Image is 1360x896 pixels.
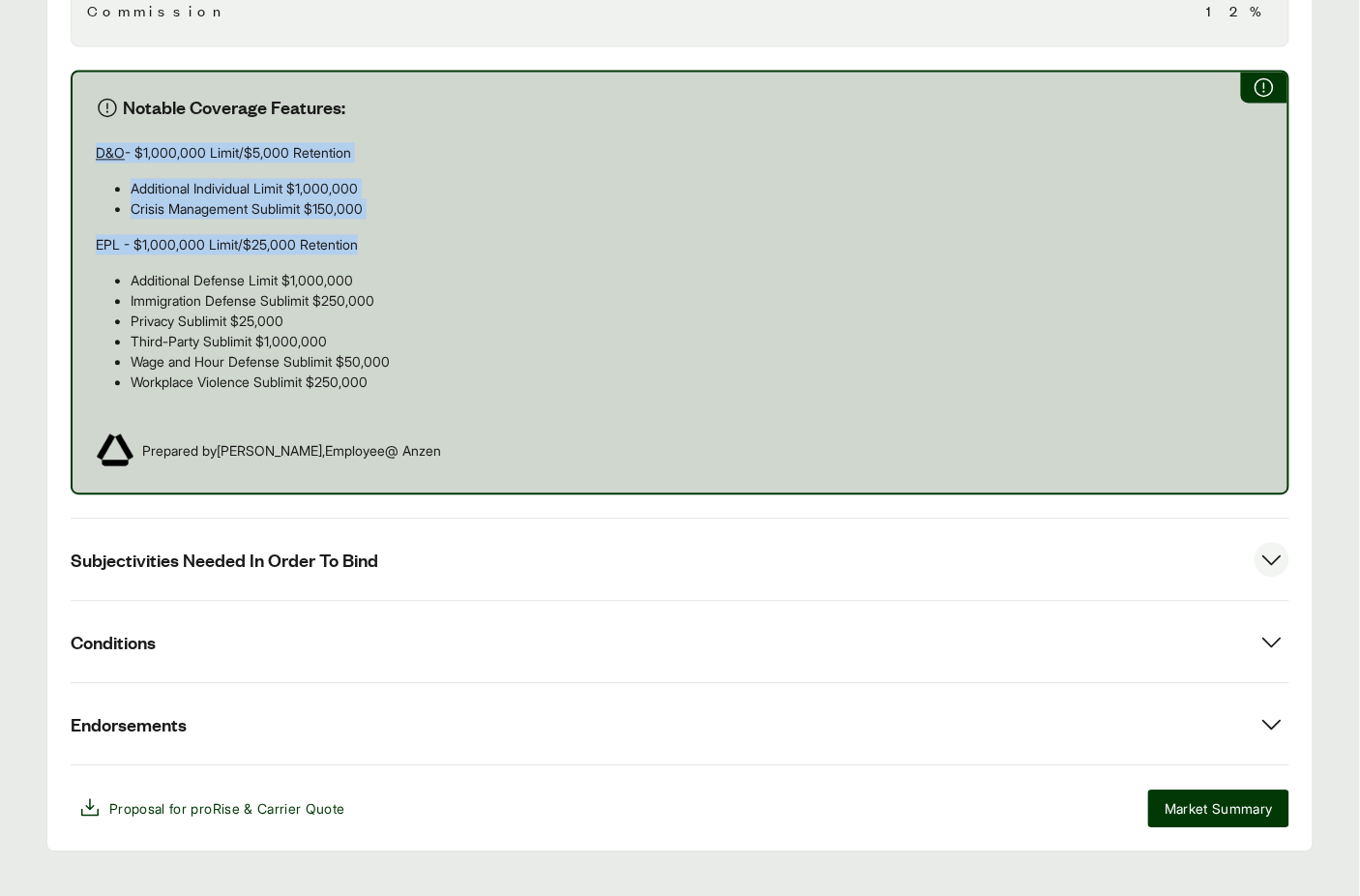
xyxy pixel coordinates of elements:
span: Conditions [71,630,156,654]
p: Additional Defense Limit $1,000,000 [131,270,1264,290]
button: Subjectivities Needed In Order To Bind [71,519,1289,600]
p: Crisis Management Sublimit $150,000 [131,198,1264,219]
span: Subjectivities Needed In Order To Bind [71,548,378,572]
span: Endorsements [71,712,187,736]
p: Immigration Defense Sublimit $250,000 [131,290,1264,311]
p: Workplace Violence Sublimit $250,000 [131,372,1264,392]
span: Notable Coverage Features: [123,95,345,119]
span: Market Summary [1165,798,1273,819]
span: Prepared by [PERSON_NAME] , Employee @ Anzen [142,440,441,461]
button: Market Summary [1148,790,1289,827]
button: Conditions [71,601,1289,682]
span: proRise [192,800,240,817]
p: Additional Individual Limit $1,000,000 [131,178,1264,198]
button: Endorsements [71,683,1289,764]
u: D&O [96,144,125,161]
p: Privacy Sublimit $25,000 [131,311,1264,331]
p: Third-Party Sublimit $1,000,000 [131,331,1264,351]
p: EPL - $1,000,000 Limit/$25,000 Retention [96,234,1264,254]
button: Proposal for proRise & Carrier Quote [71,789,353,827]
p: - $1,000,000 Limit/$5,000 Retention [96,142,1264,163]
p: Wage and Hour Defense Sublimit $50,000 [131,351,1264,372]
span: & Carrier Quote [244,800,344,817]
span: Proposal for [109,798,345,819]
